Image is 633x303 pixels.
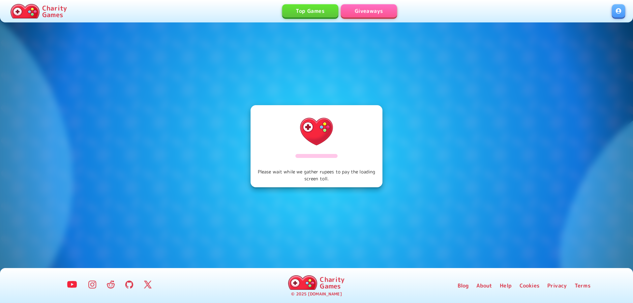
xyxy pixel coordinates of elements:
[282,4,338,17] a: Top Games
[291,291,342,297] p: © 2025 [DOMAIN_NAME]
[88,281,96,288] img: Instagram Logo
[42,5,67,18] p: Charity Games
[320,276,345,289] p: Charity Games
[500,282,512,289] a: Help
[125,281,133,288] img: GitHub Logo
[476,282,492,289] a: About
[8,3,70,20] a: Charity Games
[341,4,397,17] a: Giveaways
[547,282,567,289] a: Privacy
[520,282,539,289] a: Cookies
[144,281,152,288] img: Twitter Logo
[11,4,40,18] img: Charity.Games
[286,274,347,291] a: Charity Games
[458,282,469,289] a: Blog
[107,281,115,288] img: Reddit Logo
[575,282,590,289] a: Terms
[288,275,317,290] img: Charity.Games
